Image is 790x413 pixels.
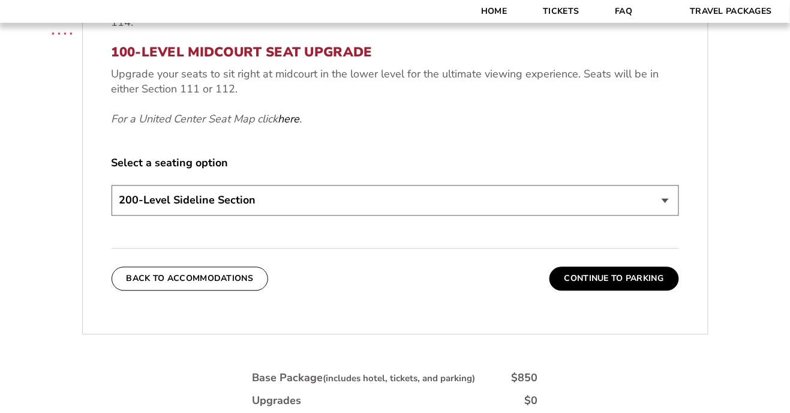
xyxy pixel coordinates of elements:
[278,112,300,127] a: here
[112,267,269,291] button: Back To Accommodations
[112,112,302,127] em: For a United Center Seat Map click .
[253,394,302,409] div: Upgrades
[112,44,679,60] h3: 100-Level Midcourt Seat Upgrade
[112,67,679,97] p: Upgrade your seats to sit right at midcourt in the lower level for the ultimate viewing experienc...
[323,373,476,385] small: (includes hotel, tickets, and parking)
[525,394,538,409] div: $0
[512,371,538,386] div: $850
[549,267,679,291] button: Continue To Parking
[36,6,88,58] img: CBS Sports Thanksgiving Classic
[112,156,679,171] label: Select a seating option
[253,371,476,386] div: Base Package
